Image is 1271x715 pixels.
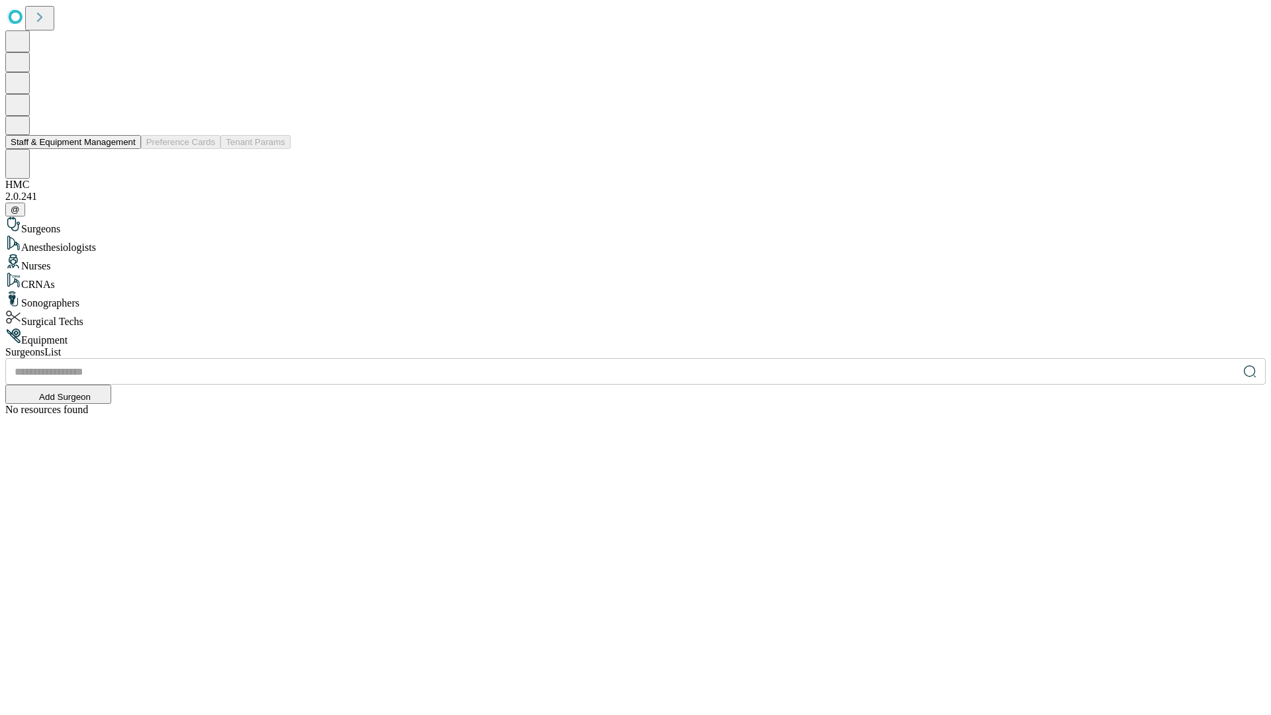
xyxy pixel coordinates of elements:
[5,328,1266,346] div: Equipment
[5,385,111,404] button: Add Surgeon
[5,135,141,149] button: Staff & Equipment Management
[5,191,1266,203] div: 2.0.241
[5,404,1266,416] div: No resources found
[5,179,1266,191] div: HMC
[5,291,1266,309] div: Sonographers
[141,135,220,149] button: Preference Cards
[5,254,1266,272] div: Nurses
[5,346,1266,358] div: Surgeons List
[11,205,20,215] span: @
[5,203,25,216] button: @
[5,235,1266,254] div: Anesthesiologists
[220,135,291,149] button: Tenant Params
[5,216,1266,235] div: Surgeons
[5,309,1266,328] div: Surgical Techs
[39,392,91,402] span: Add Surgeon
[5,272,1266,291] div: CRNAs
